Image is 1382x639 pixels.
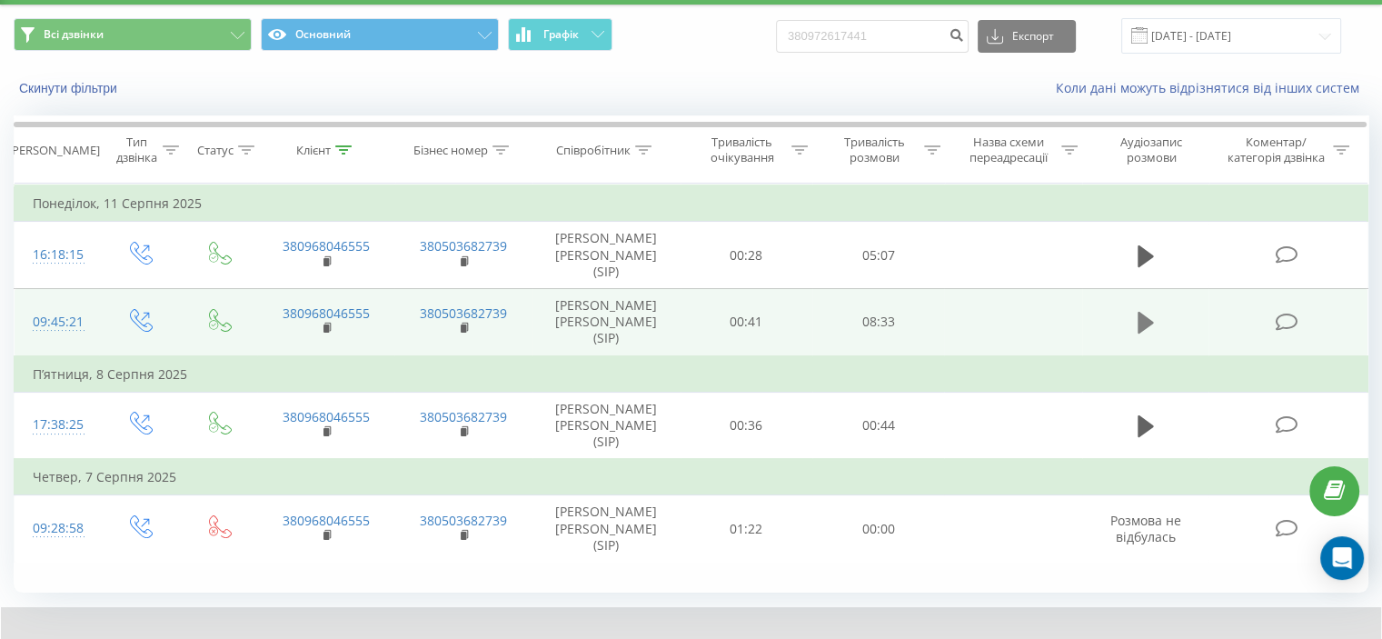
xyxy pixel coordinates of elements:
a: 380968046555 [283,512,370,529]
td: Понеділок, 11 Серпня 2025 [15,185,1368,222]
div: Аудіозапис розмови [1099,135,1205,165]
a: 380968046555 [283,408,370,425]
div: Бізнес номер [413,143,488,158]
a: 380968046555 [283,237,370,255]
td: Четвер, 7 Серпня 2025 [15,459,1368,495]
td: [PERSON_NAME] [PERSON_NAME] (SIP) [532,222,681,289]
a: 380503682739 [420,512,507,529]
td: 00:41 [681,288,812,355]
a: 380968046555 [283,305,370,322]
td: [PERSON_NAME] [PERSON_NAME] (SIP) [532,288,681,355]
div: Тип дзвінка [114,135,157,165]
button: Графік [508,18,612,51]
td: П’ятниця, 8 Серпня 2025 [15,356,1368,393]
div: 17:38:25 [33,407,81,443]
button: Експорт [978,20,1076,53]
a: Коли дані можуть відрізнятися вiд інших систем [1056,79,1368,96]
td: 01:22 [681,495,812,563]
td: 08:33 [812,288,944,355]
div: Тривалість розмови [829,135,920,165]
div: Клієнт [296,143,331,158]
div: 09:28:58 [33,511,81,546]
td: 00:28 [681,222,812,289]
div: Співробітник [556,143,631,158]
button: Основний [261,18,499,51]
div: Назва схеми переадресації [961,135,1057,165]
td: 00:44 [812,392,944,459]
span: Розмова не відбулась [1110,512,1181,545]
span: Всі дзвінки [44,27,104,42]
td: 05:07 [812,222,944,289]
button: Скинути фільтри [14,80,126,96]
div: Open Intercom Messenger [1320,536,1364,580]
td: 00:36 [681,392,812,459]
td: [PERSON_NAME] [PERSON_NAME] (SIP) [532,392,681,459]
span: Графік [543,28,579,41]
button: Всі дзвінки [14,18,252,51]
td: [PERSON_NAME] [PERSON_NAME] (SIP) [532,495,681,563]
div: 16:18:15 [33,237,81,273]
td: 00:00 [812,495,944,563]
input: Пошук за номером [776,20,969,53]
div: Тривалість очікування [697,135,788,165]
a: 380503682739 [420,408,507,425]
a: 380503682739 [420,305,507,322]
div: Коментар/категорія дзвінка [1222,135,1328,165]
div: 09:45:21 [33,305,81,340]
a: 380503682739 [420,237,507,255]
div: Статус [197,143,234,158]
div: [PERSON_NAME] [8,143,100,158]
